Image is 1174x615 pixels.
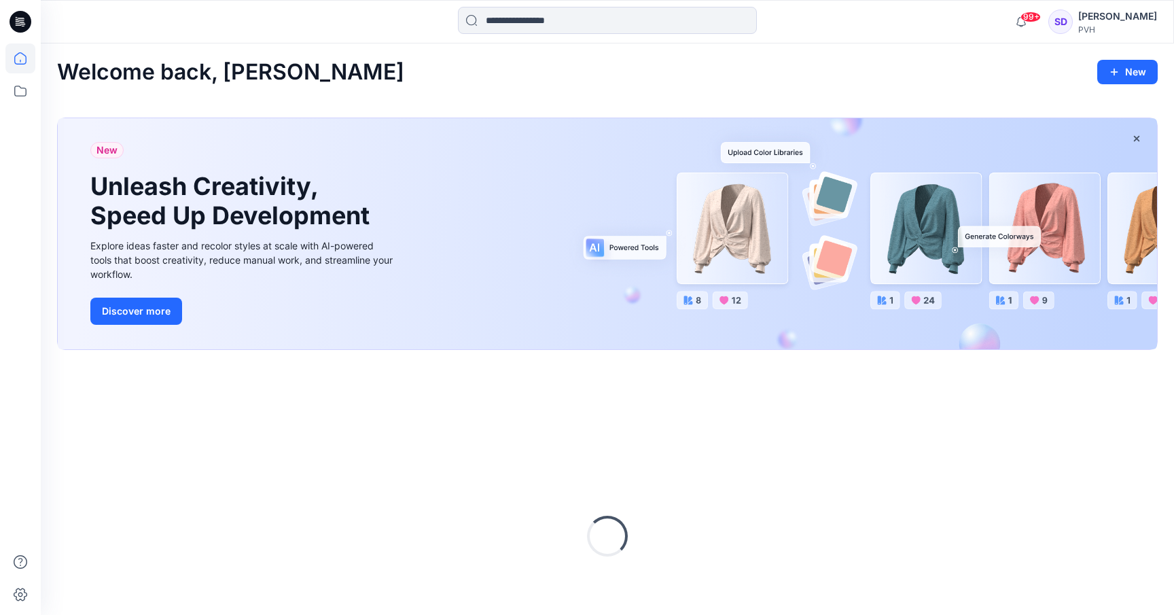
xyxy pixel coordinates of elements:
[90,172,376,230] h1: Unleash Creativity, Speed Up Development
[90,239,396,281] div: Explore ideas faster and recolor styles at scale with AI-powered tools that boost creativity, red...
[90,298,396,325] a: Discover more
[1078,8,1157,24] div: [PERSON_NAME]
[90,298,182,325] button: Discover more
[1048,10,1073,34] div: SD
[57,60,404,85] h2: Welcome back, [PERSON_NAME]
[1078,24,1157,35] div: PVH
[1097,60,1158,84] button: New
[96,142,118,158] span: New
[1020,12,1041,22] span: 99+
